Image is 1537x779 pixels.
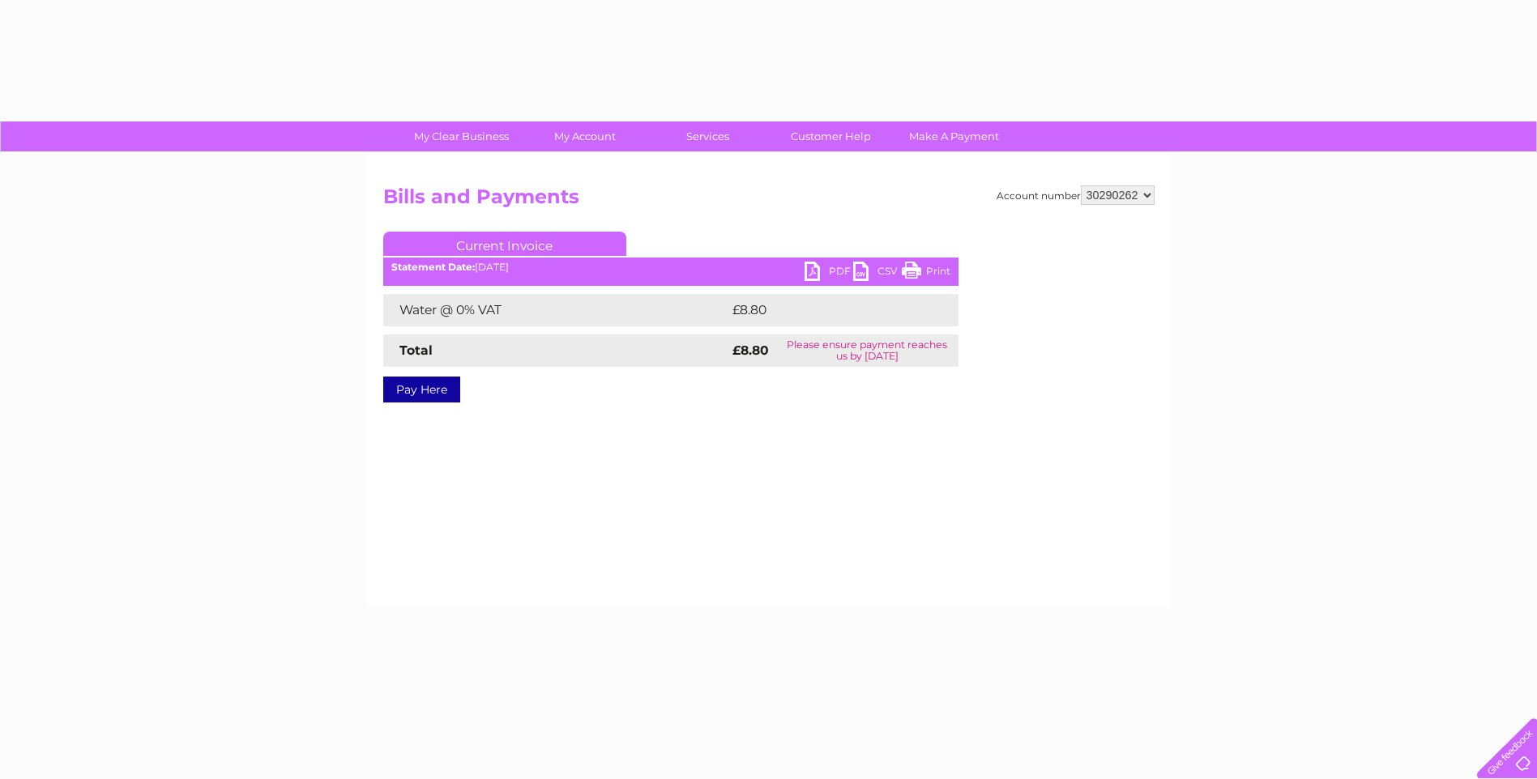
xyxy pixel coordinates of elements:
[518,121,651,151] a: My Account
[728,294,921,326] td: £8.80
[383,232,626,256] a: Current Invoice
[641,121,775,151] a: Services
[383,377,460,402] a: Pay Here
[887,121,1021,151] a: Make A Payment
[997,185,1155,205] div: Account number
[776,334,958,367] td: Please ensure payment reaches us by [DATE]
[764,121,898,151] a: Customer Help
[383,185,1155,216] h2: Bills and Payments
[805,262,853,285] a: PDF
[399,343,433,358] strong: Total
[732,343,769,358] strong: £8.80
[383,294,728,326] td: Water @ 0% VAT
[383,262,958,273] div: [DATE]
[853,262,902,285] a: CSV
[391,261,475,273] b: Statement Date:
[902,262,950,285] a: Print
[395,121,528,151] a: My Clear Business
